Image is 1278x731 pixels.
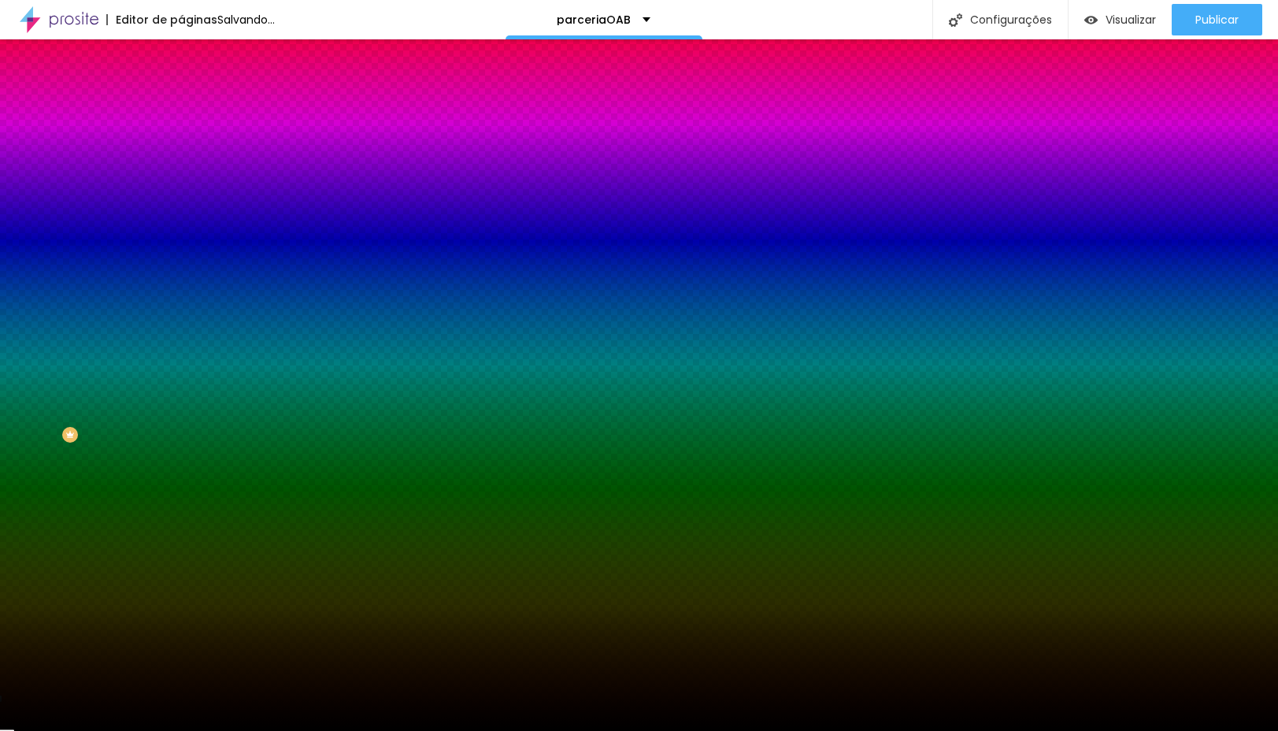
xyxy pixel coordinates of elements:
img: view-1.svg [1084,13,1098,27]
img: Icone [949,13,962,27]
p: parceriaOAB [557,14,631,25]
button: Visualizar [1069,4,1172,35]
span: Publicar [1195,13,1239,26]
div: Salvando... [217,14,275,25]
button: Publicar [1172,4,1262,35]
div: Editor de páginas [106,14,217,25]
span: Visualizar [1106,13,1156,26]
